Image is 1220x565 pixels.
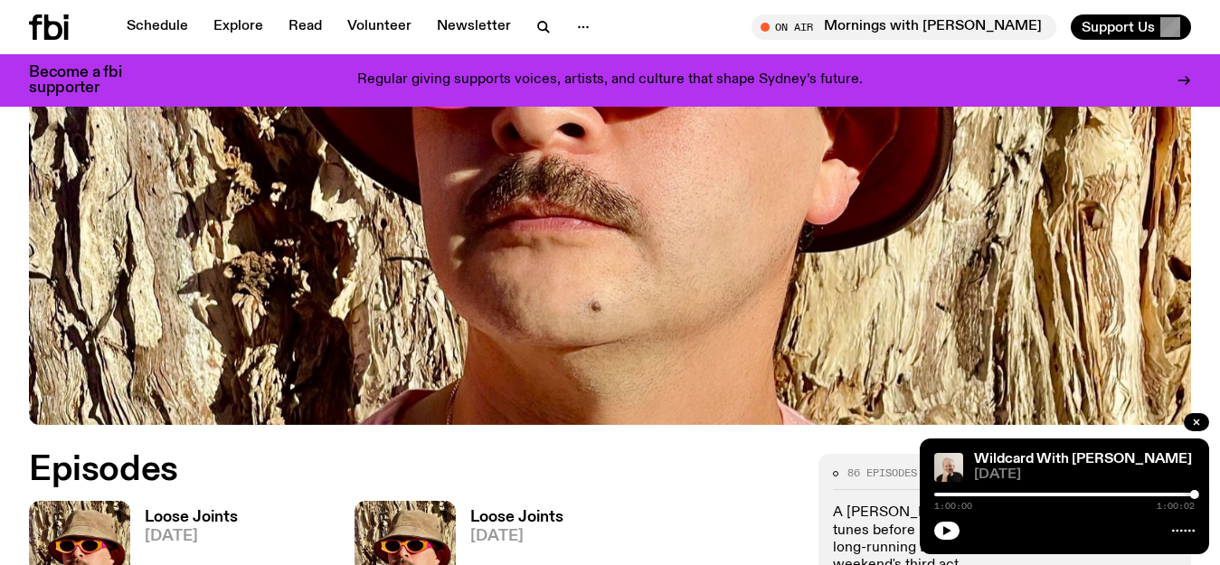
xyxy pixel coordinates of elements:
h3: Become a fbi supporter [29,65,145,96]
a: Wildcard With [PERSON_NAME] [974,452,1192,466]
span: [DATE] [974,468,1195,482]
span: 86 episodes [847,468,917,478]
button: On AirMornings with [PERSON_NAME] [752,14,1056,40]
a: Schedule [116,14,199,40]
h3: Loose Joints [470,510,563,525]
p: Regular giving supports voices, artists, and culture that shape Sydney’s future. [357,72,863,89]
a: Newsletter [426,14,522,40]
button: Support Us [1071,14,1191,40]
h2: Episodes [29,454,770,486]
a: Explore [203,14,274,40]
h3: Loose Joints [145,510,238,525]
a: Read [278,14,333,40]
span: [DATE] [145,529,238,544]
span: Support Us [1082,19,1155,35]
span: 1:00:02 [1157,502,1195,511]
img: Stuart is smiling charmingly, wearing a black t-shirt against a stark white background. [934,453,963,482]
span: 1:00:00 [934,502,972,511]
a: Volunteer [336,14,422,40]
span: [DATE] [470,529,563,544]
